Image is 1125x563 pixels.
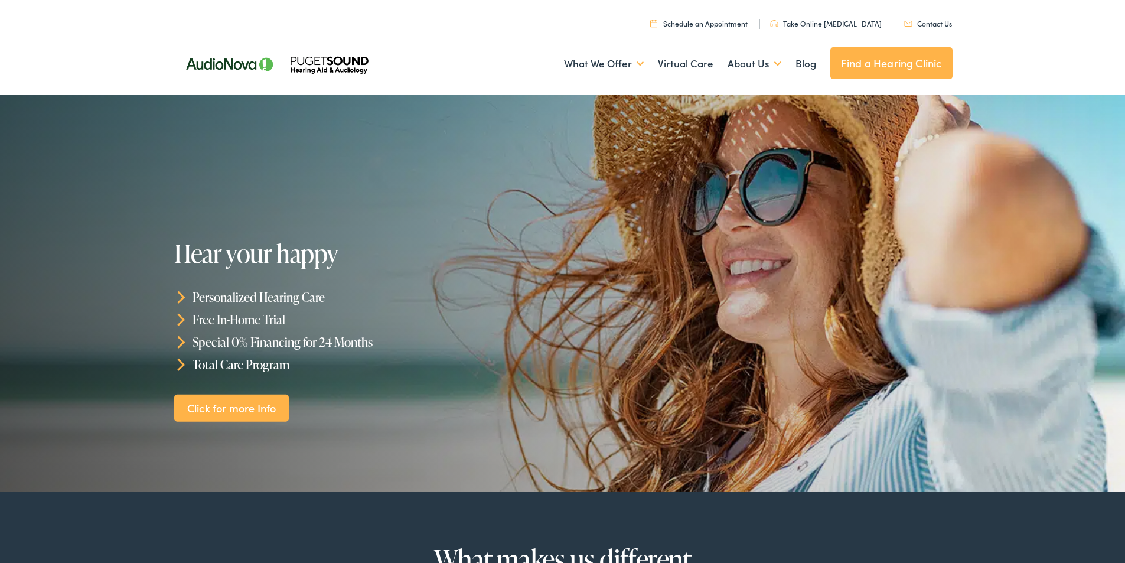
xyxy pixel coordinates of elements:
[728,42,781,86] a: About Us
[174,353,568,375] li: Total Care Program
[650,18,748,28] a: Schedule an Appointment
[770,18,882,28] a: Take Online [MEDICAL_DATA]
[904,21,912,27] img: utility icon
[650,19,657,27] img: utility icon
[564,42,644,86] a: What We Offer
[770,20,778,27] img: utility icon
[174,394,289,422] a: Click for more Info
[795,42,816,86] a: Blog
[904,18,952,28] a: Contact Us
[174,286,568,308] li: Personalized Hearing Care
[174,240,533,267] h1: Hear your happy
[174,308,568,331] li: Free In-Home Trial
[658,42,713,86] a: Virtual Care
[174,331,568,353] li: Special 0% Financing for 24 Months
[830,47,953,79] a: Find a Hearing Clinic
